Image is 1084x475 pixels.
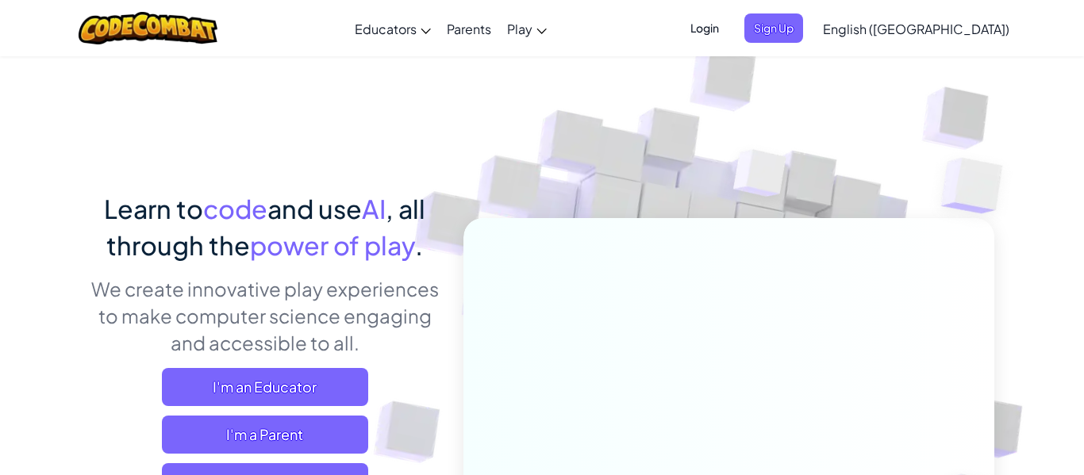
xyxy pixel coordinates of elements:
[823,21,1009,37] span: English ([GEOGRAPHIC_DATA])
[347,7,439,50] a: Educators
[681,13,728,43] button: Login
[909,119,1047,253] img: Overlap cubes
[355,21,417,37] span: Educators
[162,368,368,406] a: I'm an Educator
[203,193,267,224] span: code
[162,416,368,454] a: I'm a Parent
[499,7,555,50] a: Play
[744,13,803,43] button: Sign Up
[815,7,1017,50] a: English ([GEOGRAPHIC_DATA])
[362,193,386,224] span: AI
[79,12,217,44] img: CodeCombat logo
[704,118,818,236] img: Overlap cubes
[439,7,499,50] a: Parents
[415,229,423,261] span: .
[250,229,415,261] span: power of play
[90,275,440,356] p: We create innovative play experiences to make computer science engaging and accessible to all.
[507,21,532,37] span: Play
[104,193,203,224] span: Learn to
[267,193,362,224] span: and use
